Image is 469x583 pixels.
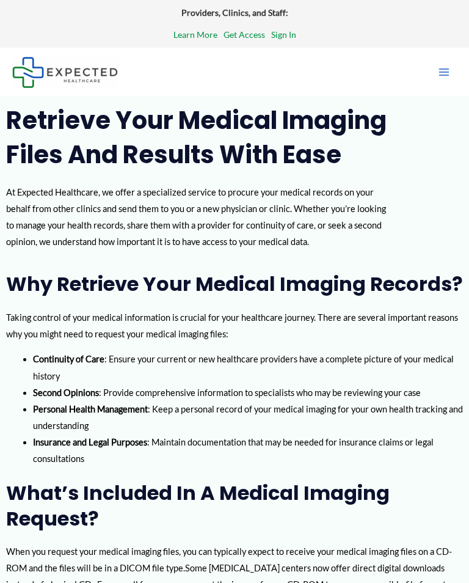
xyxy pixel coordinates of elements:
[6,184,390,250] p: At Expected Healthcare, we offer a specialized service to procure your medical records on your be...
[6,309,463,342] p: Taking control of your medical information is crucial for your healthcare journey. There are seve...
[181,7,288,18] strong: Providers, Clinics, and Staff:
[33,434,463,467] li: : Maintain documentation that may be needed for insurance claims or legal consultations
[431,59,457,85] button: Main menu toggle
[33,351,463,384] li: : Ensure your current or new healthcare providers have a complete picture of your medical history
[6,103,390,172] h1: Retrieve Your Medical Imaging Files and Results with Ease
[6,480,463,531] h2: What’s Included in a Medical Imaging Request?
[224,27,265,43] a: Get Access
[6,271,463,297] h2: Why Retrieve Your Medical Imaging Records?
[33,404,148,414] strong: Personal Health Management
[33,401,463,434] li: : Keep a personal record of your medical imaging for your own health tracking and understanding
[12,57,118,88] img: Expected Healthcare Logo - side, dark font, small
[33,437,147,447] strong: Insurance and Legal Purposes
[33,354,104,364] strong: Continuity of Care
[173,27,217,43] a: Learn More
[271,27,296,43] a: Sign In
[33,384,463,401] li: : Provide comprehensive information to specialists who may be reviewing your case
[33,387,99,398] strong: Second Opinions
